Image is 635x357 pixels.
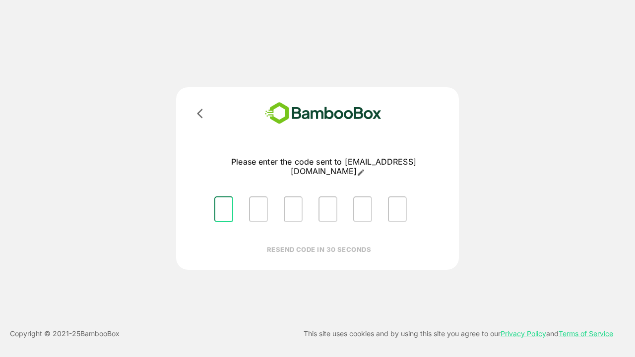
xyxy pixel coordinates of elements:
input: Please enter OTP character 3 [284,196,303,222]
input: Please enter OTP character 6 [388,196,407,222]
input: Please enter OTP character 5 [353,196,372,222]
p: This site uses cookies and by using this site you agree to our and [304,328,613,340]
p: Please enter the code sent to [EMAIL_ADDRESS][DOMAIN_NAME] [206,157,441,177]
img: bamboobox [251,99,396,127]
input: Please enter OTP character 2 [249,196,268,222]
input: Please enter OTP character 4 [318,196,337,222]
a: Terms of Service [559,329,613,338]
a: Privacy Policy [501,329,546,338]
input: Please enter OTP character 1 [214,196,233,222]
p: Copyright © 2021- 25 BambooBox [10,328,120,340]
